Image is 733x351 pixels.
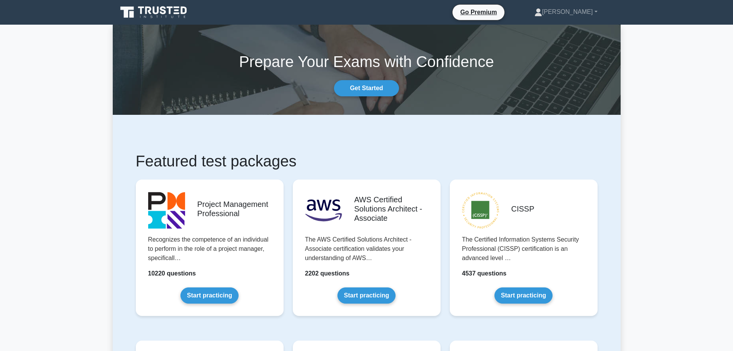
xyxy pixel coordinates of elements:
[334,80,399,96] a: Get Started
[494,287,553,304] a: Start practicing
[180,287,239,304] a: Start practicing
[516,4,616,20] a: [PERSON_NAME]
[113,52,621,71] h1: Prepare Your Exams with Confidence
[136,152,598,170] h1: Featured test packages
[456,7,501,17] a: Go Premium
[337,287,396,304] a: Start practicing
